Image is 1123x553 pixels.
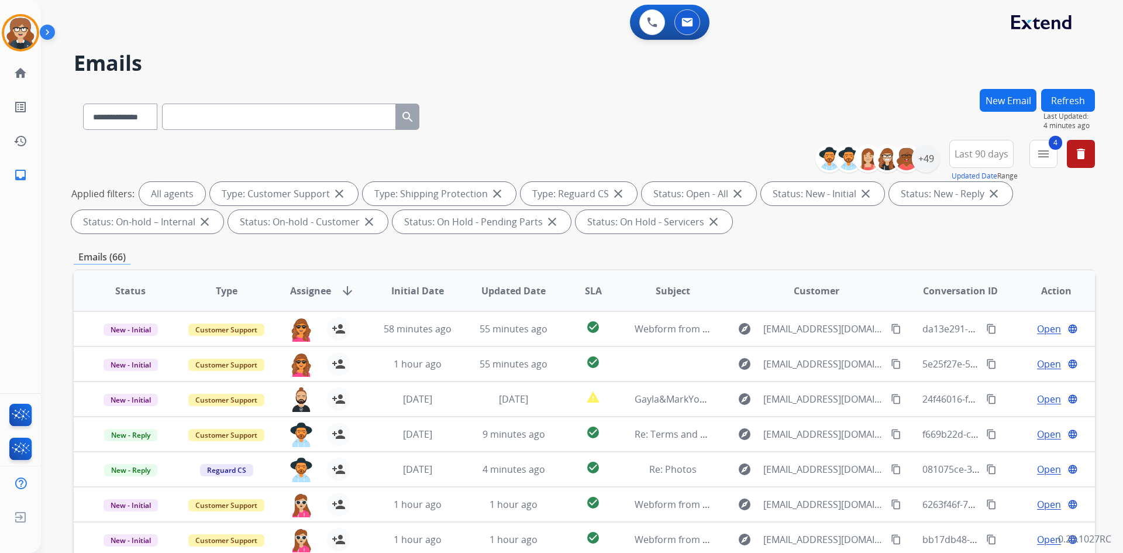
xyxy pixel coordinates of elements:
mat-icon: content_copy [986,394,997,404]
span: [EMAIL_ADDRESS][DOMAIN_NAME] [763,357,884,371]
mat-icon: search [401,110,415,124]
span: SLA [585,284,602,298]
mat-icon: content_copy [891,324,901,334]
span: Subject [656,284,690,298]
span: New - Initial [104,534,158,547]
mat-icon: language [1067,324,1078,334]
button: Last 90 days [949,140,1014,168]
span: [DATE] [403,463,432,476]
span: Open [1037,357,1061,371]
img: agent-avatar [290,352,313,377]
span: New - Initial [104,499,158,511]
span: 1 hour ago [490,498,538,511]
mat-icon: close [198,215,212,229]
span: Webform from [EMAIL_ADDRESS][DOMAIN_NAME] on [DATE] [635,322,900,335]
mat-icon: explore [738,322,752,336]
mat-icon: delete [1074,147,1088,161]
mat-icon: content_copy [986,429,997,439]
span: Assignee [290,284,331,298]
mat-icon: language [1067,429,1078,439]
div: Type: Shipping Protection [363,182,516,205]
mat-icon: arrow_downward [340,284,354,298]
span: Customer Support [188,429,264,441]
span: 1 hour ago [394,358,442,370]
mat-icon: check_circle [586,425,600,439]
span: Webform from [EMAIL_ADDRESS][DOMAIN_NAME] on [DATE] [635,533,900,546]
div: Type: Reguard CS [521,182,637,205]
div: Status: On Hold - Pending Parts [392,210,571,233]
mat-icon: language [1067,359,1078,369]
mat-icon: home [13,66,27,80]
span: Customer Support [188,359,264,371]
mat-icon: menu [1036,147,1050,161]
img: agent-avatar [290,528,313,552]
div: Status: New - Reply [889,182,1012,205]
mat-icon: content_copy [891,359,901,369]
button: Updated Date [952,171,997,181]
img: avatar [4,16,37,49]
mat-icon: close [611,187,625,201]
span: [DATE] [403,393,432,406]
span: New - Reply [104,429,157,441]
img: agent-avatar [290,423,313,447]
span: [DATE] [403,428,432,441]
p: Applied filters: [71,187,135,201]
span: 58 minutes ago [384,322,452,335]
span: [DATE] [499,393,528,406]
mat-icon: history [13,134,27,148]
mat-icon: close [731,187,745,201]
mat-icon: explore [738,533,752,547]
span: 1 hour ago [394,533,442,546]
mat-icon: person_add [332,427,346,441]
span: Range [952,171,1018,181]
mat-icon: explore [738,357,752,371]
span: [EMAIL_ADDRESS][DOMAIN_NAME] [763,392,884,406]
mat-icon: close [707,215,721,229]
span: 1 hour ago [394,498,442,511]
th: Action [999,270,1095,311]
span: New - Initial [104,324,158,336]
span: 55 minutes ago [480,358,547,370]
span: Open [1037,322,1061,336]
mat-icon: person_add [332,462,346,476]
span: Gayla&MarkYounger [PHONE_NUMBER] [635,393,809,406]
mat-icon: close [859,187,873,201]
span: Open [1037,497,1061,511]
div: Status: New - Initial [761,182,884,205]
span: 24f46016-fe7d-4a13-b7e4-a4c52b52d71e [922,393,1100,406]
span: 6263f46f-7065-4795-a494-11e51ed49a62 [922,498,1098,511]
mat-icon: explore [738,392,752,406]
span: [EMAIL_ADDRESS][DOMAIN_NAME] [763,533,884,547]
span: 4 [1049,136,1062,150]
span: Customer [794,284,839,298]
span: Open [1037,462,1061,476]
div: Status: On-hold – Internal [71,210,223,233]
mat-icon: content_copy [891,394,901,404]
span: 5e25f27e-598f-464b-9bed-d4126a451ad7 [922,358,1101,370]
mat-icon: check_circle [586,461,600,475]
mat-icon: language [1067,464,1078,475]
span: Customer Support [188,324,264,336]
mat-icon: check_circle [586,320,600,334]
span: Initial Date [391,284,444,298]
mat-icon: close [987,187,1001,201]
span: Last 90 days [955,152,1008,156]
div: All agents [139,182,205,205]
span: Reguard CS [200,464,253,476]
mat-icon: list_alt [13,100,27,114]
span: New - Initial [104,394,158,406]
mat-icon: check_circle [586,531,600,545]
span: Open [1037,427,1061,441]
mat-icon: report_problem [586,390,600,404]
mat-icon: content_copy [986,324,997,334]
span: Webform from [EMAIL_ADDRESS][DOMAIN_NAME] on [DATE] [635,498,900,511]
img: agent-avatar [290,317,313,342]
span: Customer Support [188,499,264,511]
span: Type [216,284,237,298]
span: [EMAIL_ADDRESS][DOMAIN_NAME] [763,462,884,476]
span: Customer Support [188,534,264,547]
span: Status [115,284,146,298]
span: 55 minutes ago [480,322,547,335]
img: agent-avatar [290,387,313,412]
mat-icon: language [1067,394,1078,404]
